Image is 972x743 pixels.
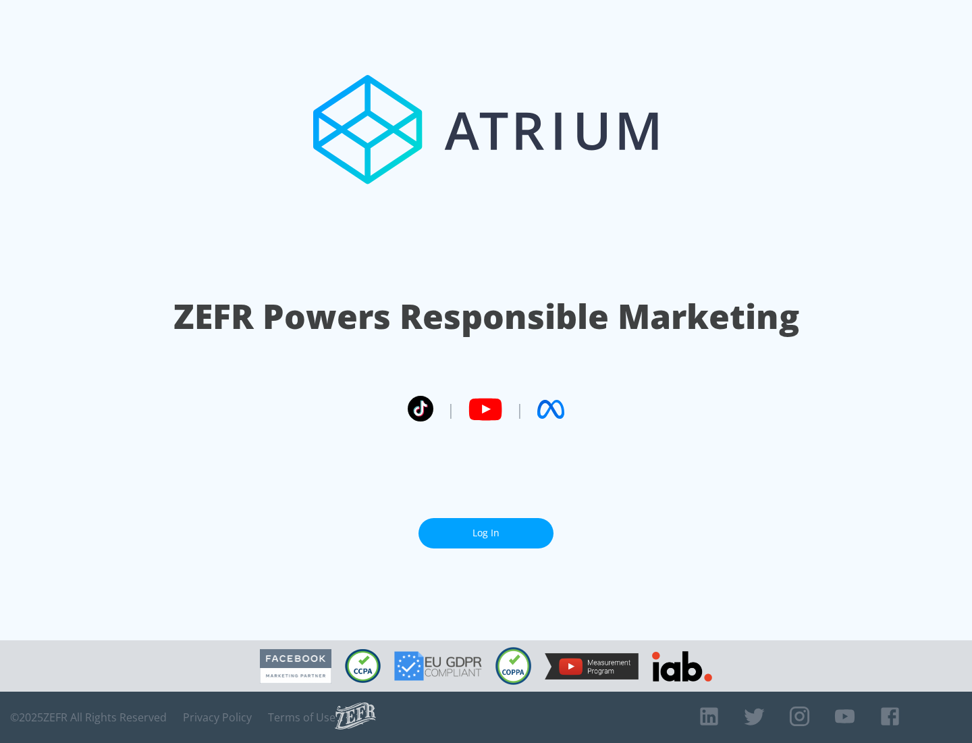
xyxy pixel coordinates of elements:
a: Privacy Policy [183,711,252,724]
img: Facebook Marketing Partner [260,649,331,684]
a: Log In [418,518,553,548]
span: | [447,399,455,419]
img: GDPR Compliant [394,651,482,681]
span: | [516,399,524,419]
span: © 2025 ZEFR All Rights Reserved [10,711,167,724]
img: YouTube Measurement Program [545,653,639,680]
a: Terms of Use [268,711,335,724]
img: CCPA Compliant [345,649,381,683]
h1: ZEFR Powers Responsible Marketing [173,293,799,340]
img: IAB [652,651,712,682]
img: COPPA Compliant [495,647,531,685]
